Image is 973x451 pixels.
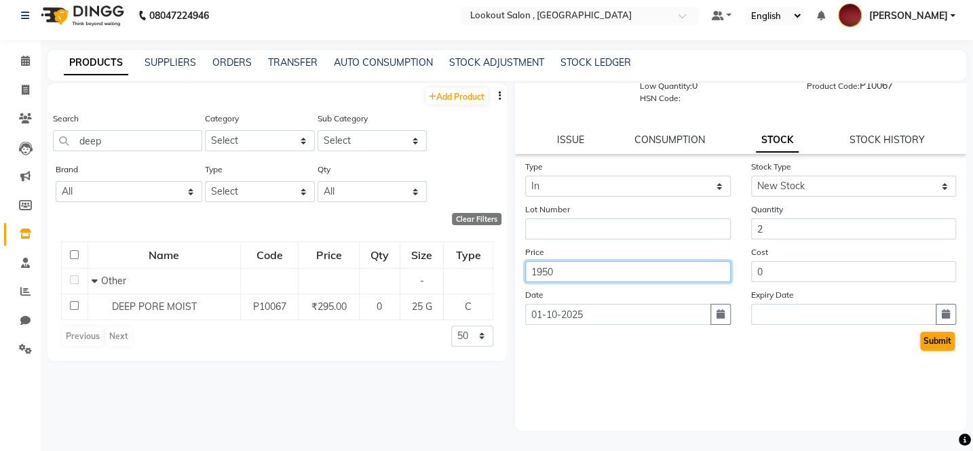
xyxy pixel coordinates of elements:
[806,80,859,92] label: Product Code:
[556,134,584,146] a: ISSUE
[205,163,223,176] label: Type
[634,134,705,146] a: CONSUMPTION
[751,161,791,173] label: Stock Type
[640,79,786,98] div: 0
[920,332,955,351] button: Submit
[425,87,488,104] a: Add Product
[56,163,78,176] label: Brand
[525,289,543,301] label: Date
[212,56,252,68] a: ORDERS
[112,300,197,313] span: DEEP PORE MOIST
[53,113,79,125] label: Search
[444,243,492,267] div: Type
[89,243,240,267] div: Name
[869,9,947,23] span: [PERSON_NAME]
[640,92,681,104] label: HSN Code:
[525,161,543,173] label: Type
[268,56,318,68] a: TRANSFER
[64,51,128,75] a: PRODUCTS
[360,243,399,267] div: Qty
[465,300,472,313] span: C
[53,130,202,151] input: Search by product name or code
[525,203,570,216] label: Lot Number
[318,113,368,125] label: Sub Category
[411,300,432,313] span: 25 G
[560,56,631,68] a: STOCK LEDGER
[452,213,501,225] div: Clear Filters
[401,243,443,267] div: Size
[253,300,286,313] span: P10067
[850,134,925,146] a: STOCK HISTORY
[449,56,544,68] a: STOCK ADJUSTMENT
[92,275,101,287] span: Collapse Row
[205,113,239,125] label: Category
[377,300,382,313] span: 0
[242,243,298,267] div: Code
[525,246,544,258] label: Price
[334,56,433,68] a: AUTO CONSUMPTION
[101,275,126,287] span: Other
[145,56,196,68] a: SUPPLIERS
[318,163,330,176] label: Qty
[640,80,692,92] label: Low Quantity:
[806,79,953,98] div: P10067
[419,275,423,287] span: -
[751,203,783,216] label: Quantity
[756,128,799,153] a: STOCK
[311,300,347,313] span: ₹295.00
[751,289,794,301] label: Expiry Date
[838,3,862,27] img: KRISHNA SHAH
[299,243,358,267] div: Price
[751,246,768,258] label: Cost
